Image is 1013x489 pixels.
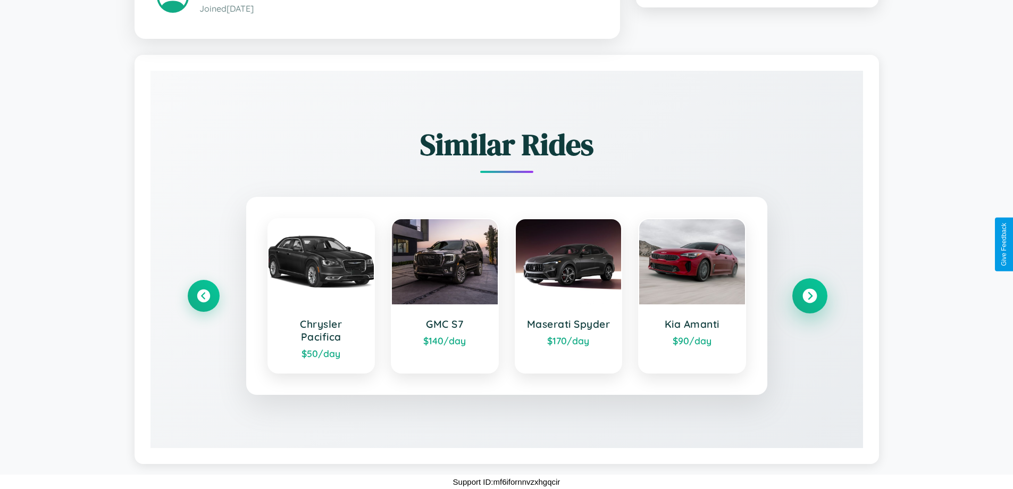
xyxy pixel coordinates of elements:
div: $ 140 /day [403,335,487,346]
h2: Similar Rides [188,124,826,165]
div: $ 170 /day [526,335,611,346]
a: Kia Amanti$90/day [638,218,746,374]
p: Support ID: mf6ifornnvzxhgqcir [453,475,560,489]
a: Chrysler Pacifica$50/day [267,218,375,374]
div: $ 50 /day [279,347,364,359]
div: Give Feedback [1000,223,1008,266]
h3: Chrysler Pacifica [279,318,364,343]
h3: GMC S7 [403,318,487,330]
p: Joined [DATE] [199,1,598,16]
h3: Kia Amanti [650,318,734,330]
a: GMC S7$140/day [391,218,499,374]
div: $ 90 /day [650,335,734,346]
h3: Maserati Spyder [526,318,611,330]
a: Maserati Spyder$170/day [515,218,623,374]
